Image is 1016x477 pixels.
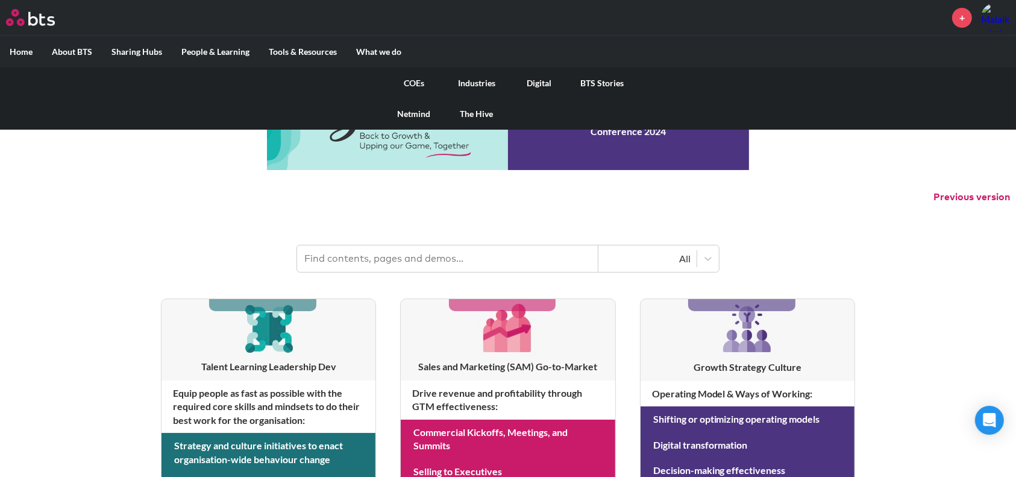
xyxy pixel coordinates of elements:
[641,381,855,406] h4: Operating Model & Ways of Working :
[347,36,411,68] label: What we do
[259,36,347,68] label: Tools & Resources
[6,9,77,26] a: Go home
[604,252,691,265] div: All
[981,3,1010,32] a: Profile
[718,299,776,357] img: [object Object]
[401,381,615,420] h4: Drive revenue and profitability through GTM effectiveness :
[479,299,536,356] img: [object Object]
[161,360,375,373] h3: Talent Learning Leadership Dev
[981,3,1010,32] img: Malaikaa Wagh
[297,245,598,272] input: Find contents, pages and demos...
[172,36,259,68] label: People & Learning
[641,361,855,374] h3: Growth Strategy Culture
[975,406,1004,435] div: Open Intercom Messenger
[42,36,102,68] label: About BTS
[401,360,615,373] h3: Sales and Marketing (SAM) Go-to-Market
[933,191,1010,204] button: Previous version
[240,299,297,356] img: [object Object]
[6,9,55,26] img: BTS Logo
[161,381,375,433] h4: Equip people as fast as possible with the required core skills and mindsets to do their best work...
[952,8,972,28] a: +
[102,36,172,68] label: Sharing Hubs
